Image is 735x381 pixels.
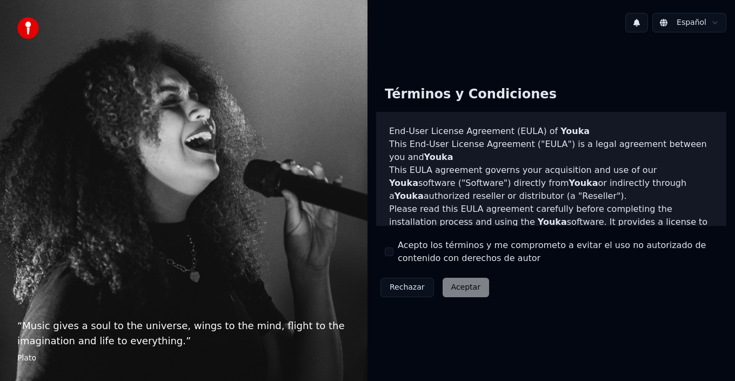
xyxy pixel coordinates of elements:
[398,239,718,265] label: Acepto los términos y me comprometo a evitar el uso no autorizado de contenido con derechos de autor
[389,178,418,188] span: Youka
[538,217,567,227] span: Youka
[560,126,590,136] span: Youka
[376,77,565,112] div: Términos y Condiciones
[380,278,434,297] button: Rechazar
[17,353,350,364] footer: Plato
[395,191,424,201] span: Youka
[17,318,350,349] p: “ Music gives a soul to the universe, wings to the mind, flight to the imagination and life to ev...
[389,203,713,255] p: Please read this EULA agreement carefully before completing the installation process and using th...
[17,17,39,39] img: youka
[389,138,713,164] p: This End-User License Agreement ("EULA") is a legal agreement between you and
[389,125,713,138] h3: End-User License Agreement (EULA) of
[389,164,713,203] p: This EULA agreement governs your acquisition and use of our software ("Software") directly from o...
[569,178,598,188] span: Youka
[424,152,453,162] span: Youka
